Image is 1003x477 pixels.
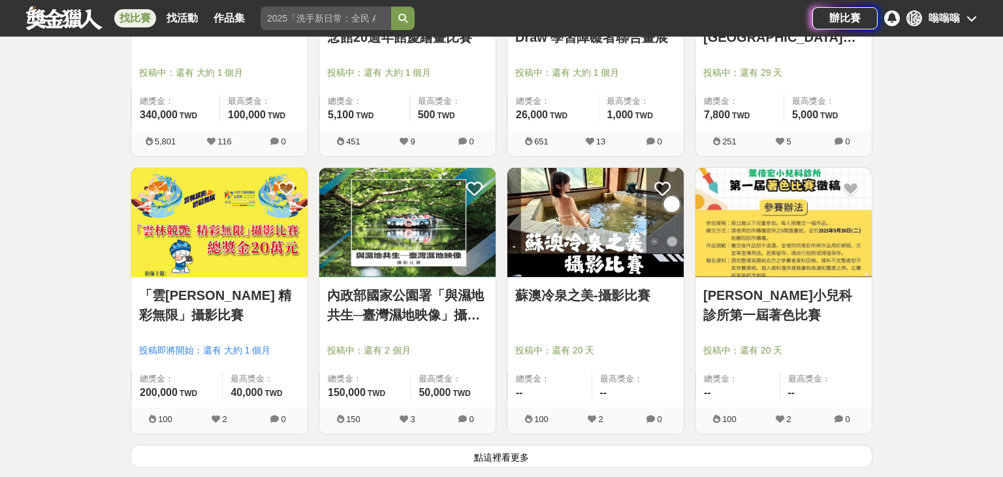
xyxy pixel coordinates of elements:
[516,372,584,386] span: 總獎金：
[328,372,402,386] span: 總獎金：
[607,95,676,108] span: 最高獎金：
[515,66,676,80] span: 投稿中：還有 大約 1 個月
[327,66,488,80] span: 投稿中：還有 大約 1 個月
[695,168,872,277] img: Cover Image
[158,414,172,424] span: 100
[139,344,300,357] span: 投稿即將開始：還有 大約 1 個月
[732,111,750,120] span: TWD
[596,137,605,146] span: 13
[792,109,818,120] span: 5,000
[788,372,865,386] span: 最高獎金：
[418,95,488,108] span: 最高獎金：
[231,372,300,386] span: 最高獎金：
[657,414,661,424] span: 0
[419,372,488,386] span: 最高獎金：
[281,414,285,424] span: 0
[140,372,214,386] span: 總獎金：
[281,137,285,146] span: 0
[635,111,653,120] span: TWD
[161,9,203,27] a: 找活動
[268,111,285,120] span: TWD
[657,137,661,146] span: 0
[607,109,633,120] span: 1,000
[328,109,354,120] span: 5,100
[222,414,227,424] span: 2
[327,286,488,325] a: 內政部國家公園署「與濕地共生─臺灣濕地映像」攝影比賽
[217,137,232,146] span: 116
[516,95,590,108] span: 總獎金：
[469,414,473,424] span: 0
[722,137,737,146] span: 251
[368,389,385,398] span: TWD
[704,95,776,108] span: 總獎金：
[703,344,864,357] span: 投稿中：還有 20 天
[140,109,178,120] span: 340,000
[550,111,567,120] span: TWD
[703,286,864,325] a: [PERSON_NAME]小兒科診所第一屆著色比賽
[131,168,308,277] img: Cover Image
[437,111,454,120] span: TWD
[507,168,684,278] a: Cover Image
[180,389,197,398] span: TWD
[228,109,266,120] span: 100,000
[515,344,676,357] span: 投稿中：還有 20 天
[704,387,711,398] span: --
[703,66,864,80] span: 投稿中：還有 29 天
[131,445,872,468] button: 點這裡看更多
[469,137,473,146] span: 0
[515,286,676,305] a: 蘇澳冷泉之美-攝影比賽
[139,286,300,325] a: 「雲[PERSON_NAME] 精彩無限」攝影比賽
[820,111,838,120] span: TWD
[140,387,178,398] span: 200,000
[410,414,415,424] span: 3
[346,414,360,424] span: 150
[155,137,176,146] span: 5,801
[261,7,391,30] input: 2025「洗手新日常：全民 ALL IN」洗手歌全台徵選
[695,168,872,278] a: Cover Image
[139,66,300,80] span: 投稿中：還有 大約 1 個月
[346,137,360,146] span: 451
[534,414,549,424] span: 100
[328,387,366,398] span: 150,000
[845,414,850,424] span: 0
[180,111,197,120] span: TWD
[418,109,436,120] span: 500
[114,9,156,27] a: 找比賽
[788,387,795,398] span: --
[812,7,878,29] a: 辦比賽
[264,389,282,398] span: TWD
[598,414,603,424] span: 2
[906,10,922,26] div: 嗡
[319,168,496,278] a: Cover Image
[722,414,737,424] span: 100
[131,168,308,278] a: Cover Image
[356,111,374,120] span: TWD
[929,10,960,26] div: 嗡嗡嗡
[327,344,488,357] span: 投稿中：還有 2 個月
[140,95,212,108] span: 總獎金：
[516,109,548,120] span: 26,000
[534,137,549,146] span: 651
[231,387,263,398] span: 40,000
[704,372,772,386] span: 總獎金：
[600,372,677,386] span: 最高獎金：
[208,9,250,27] a: 作品集
[419,387,451,398] span: 50,000
[786,414,791,424] span: 2
[516,387,523,398] span: --
[328,95,402,108] span: 總獎金：
[786,137,791,146] span: 5
[410,137,415,146] span: 9
[228,95,300,108] span: 最高獎金：
[845,137,850,146] span: 0
[453,389,470,398] span: TWD
[704,109,730,120] span: 7,800
[792,95,864,108] span: 最高獎金：
[600,387,607,398] span: --
[507,168,684,277] img: Cover Image
[319,168,496,277] img: Cover Image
